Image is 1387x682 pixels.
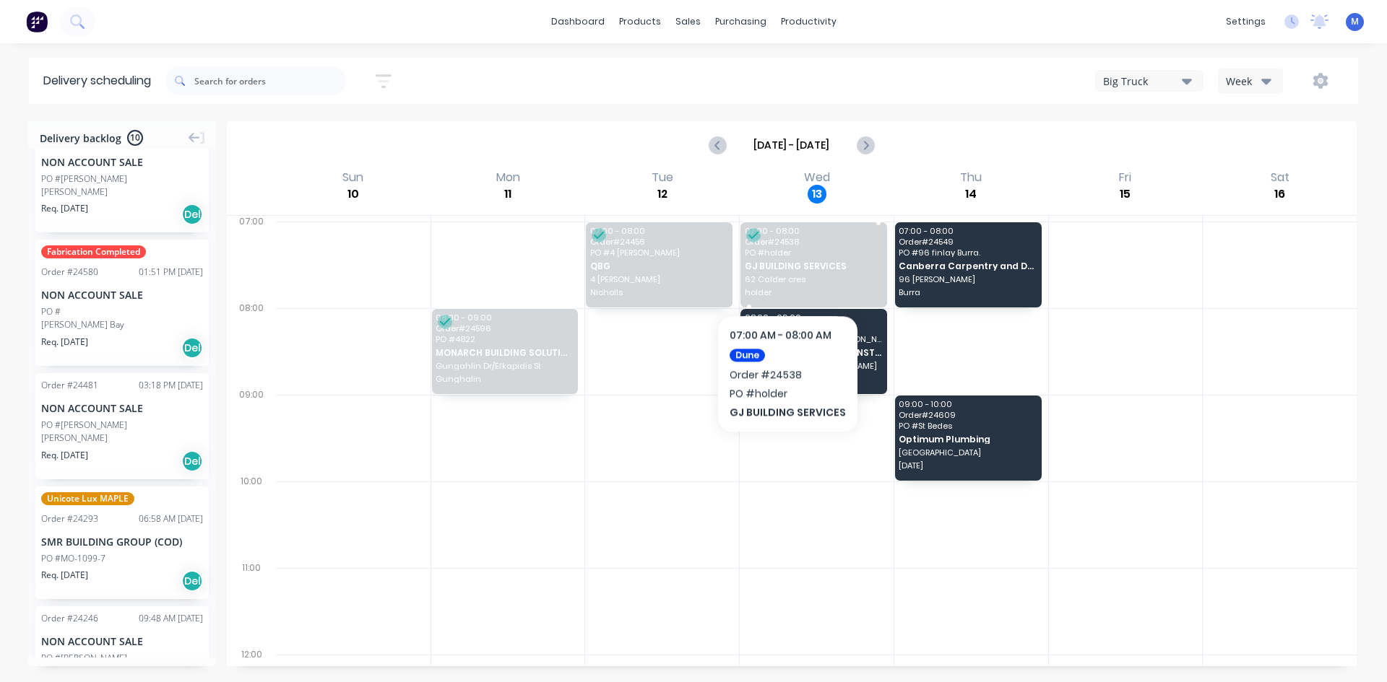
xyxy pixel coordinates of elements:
[41,492,134,505] span: Unicote Lux MAPLE
[181,337,203,359] div: Del
[436,362,573,370] span: Gungahlin Dr/Efkapidis St
[1271,185,1289,204] div: 16
[41,652,127,665] div: PO #[PERSON_NAME]
[344,185,363,204] div: 10
[1115,170,1136,185] div: Fri
[590,227,727,235] span: 07:00 - 08:00
[41,401,203,416] div: NON ACCOUNT SALE
[26,11,48,32] img: Factory
[899,227,1036,235] span: 07:00 - 08:00
[745,261,882,271] span: GJ BUILDING SERVICES
[40,131,121,146] span: Delivery backlog
[41,449,88,462] span: Req. [DATE]
[668,11,708,32] div: sales
[139,512,203,525] div: 06:58 AM [DATE]
[1219,11,1273,32] div: settings
[498,185,517,204] div: 11
[139,612,203,625] div: 09:48 AM [DATE]
[899,411,1036,419] span: Order # 24609
[41,305,61,318] div: PO #
[899,261,1036,271] span: Canberra Carpentry and Design
[899,421,1036,430] span: PO # St Bedes
[774,11,844,32] div: productivity
[590,237,727,246] span: Order # 24456
[590,288,727,297] span: Nicholls
[745,362,882,370] span: [STREET_ADDRESS][PERSON_NAME]
[1351,15,1359,28] span: M
[899,434,1036,444] span: Optimum Plumbing
[745,248,882,257] span: PO # holder
[956,170,986,185] div: Thu
[41,172,127,185] div: PO #[PERSON_NAME]
[899,400,1036,408] span: 09:00 - 10:00
[227,559,276,646] div: 11:00
[899,275,1036,284] span: 96 [PERSON_NAME]
[41,245,146,258] span: Fabrication Completed
[1116,185,1135,204] div: 15
[41,552,105,565] div: PO #MO-1099-7
[227,386,276,473] div: 09:00
[41,154,203,170] div: NON ACCOUNT SALE
[227,213,276,300] div: 07:00
[41,336,88,349] span: Req. [DATE]
[612,11,668,32] div: products
[436,313,573,322] span: 08:00 - 09:00
[544,11,612,32] a: dashboard
[590,261,727,271] span: QBG
[1226,74,1268,89] div: Week
[41,569,88,582] span: Req. [DATE]
[41,634,203,649] div: NON ACCOUNT SALE
[41,318,203,331] div: [PERSON_NAME] Bay
[962,185,980,204] div: 14
[41,287,203,302] div: NON ACCOUNT SALE
[436,324,573,333] span: Order # 24596
[1095,70,1204,92] button: Big Truck
[899,448,1036,457] span: [GEOGRAPHIC_DATA]
[41,534,203,549] div: SMR BUILDING GROUP (COD)
[41,266,98,279] div: Order # 24580
[139,266,203,279] div: 01:51 PM [DATE]
[899,288,1036,297] span: Burra
[436,348,573,357] span: MONARCH BUILDING SOLUTIONS (AUST) PTY LTD
[492,170,524,185] div: Mon
[227,473,276,559] div: 10:00
[745,324,882,333] span: Order # 24559
[708,11,774,32] div: purchasing
[41,379,98,392] div: Order # 24481
[647,170,678,185] div: Tue
[41,612,98,625] div: Order # 24246
[800,170,834,185] div: Wed
[745,313,882,322] span: 08:00 - 09:00
[181,450,203,472] div: Del
[139,379,203,392] div: 03:18 PM [DATE]
[808,185,826,204] div: 13
[41,419,127,432] div: PO #[PERSON_NAME]
[899,248,1036,257] span: PO # 96 finlay Burra.
[745,375,882,383] span: [PERSON_NAME]
[29,58,165,104] div: Delivery scheduling
[1103,74,1182,89] div: Big Truck
[41,512,98,525] div: Order # 24293
[1266,170,1294,185] div: Sat
[590,275,727,284] span: 4 [PERSON_NAME]
[338,170,368,185] div: Sun
[194,66,346,95] input: Search for orders
[653,185,672,204] div: 12
[436,375,573,383] span: Gunghalin
[436,335,573,344] span: PO # 4822
[227,300,276,386] div: 08:00
[745,335,882,344] span: PO # [STREET_ADDRESS][PERSON_NAME]
[41,432,203,445] div: [PERSON_NAME]
[899,461,1036,470] span: [DATE]
[745,237,882,246] span: Order # 24538
[745,275,882,284] span: 62 Calder cres
[590,248,727,257] span: PO # 4 [PERSON_NAME]
[745,288,882,297] span: holder
[181,570,203,592] div: Del
[41,202,88,215] span: Req. [DATE]
[899,237,1036,246] span: Order # 24549
[1218,69,1283,94] button: Week
[745,227,882,235] span: 07:00 - 08:00
[41,185,203,198] div: [PERSON_NAME]
[181,204,203,225] div: Del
